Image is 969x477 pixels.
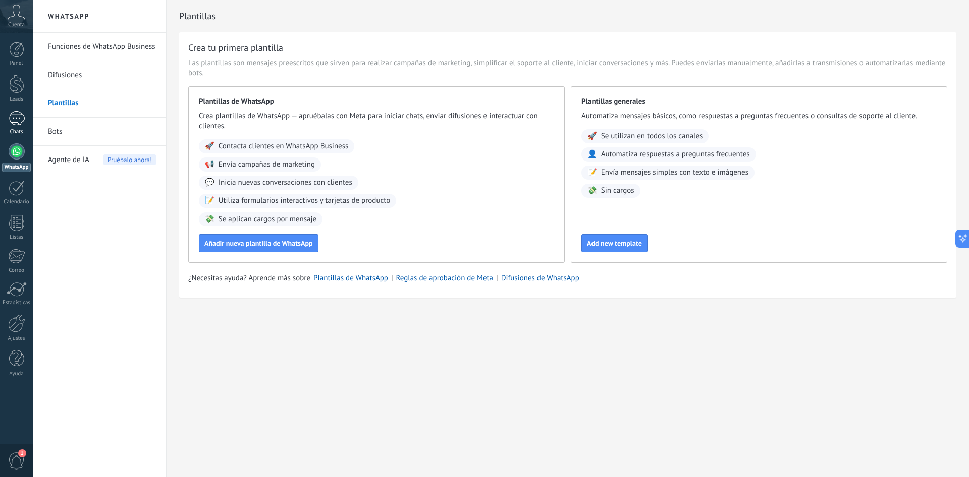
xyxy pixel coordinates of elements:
button: Añadir nueva plantilla de WhatsApp [199,234,318,252]
div: | | [188,273,947,283]
span: Plantillas generales [581,97,937,107]
a: Agente de IAPruébalo ahora! [48,146,156,174]
span: Se utilizan en todos los canales [601,131,703,141]
span: Automatiza respuestas a preguntas frecuentes [601,149,750,160]
span: Agente de IA [48,146,89,174]
span: Envía mensajes simples con texto e imágenes [601,168,748,178]
span: Contacta clientes en WhatsApp Business [219,141,349,151]
a: Plantillas de WhatsApp [313,273,388,283]
a: Plantillas [48,89,156,118]
a: Difusiones [48,61,156,89]
span: 👤 [587,149,597,160]
div: Leads [2,96,31,103]
div: Chats [2,129,31,135]
div: WhatsApp [2,163,31,172]
span: Crea plantillas de WhatsApp — apruébalas con Meta para iniciar chats, enviar difusiones e interac... [199,111,554,131]
span: 🚀 [205,141,214,151]
div: Estadísticas [2,300,31,306]
span: 🚀 [587,131,597,141]
span: Las plantillas son mensajes preescritos que sirven para realizar campañas de marketing, simplific... [188,58,947,78]
button: Add new template [581,234,648,252]
li: Difusiones [33,61,166,89]
div: Calendario [2,199,31,205]
span: Envía campañas de marketing [219,160,315,170]
li: Agente de IA [33,146,166,174]
div: Panel [2,60,31,67]
span: Add new template [587,240,642,247]
span: 📝 [587,168,597,178]
span: Cuenta [8,22,25,28]
span: 💬 [205,178,214,188]
a: Bots [48,118,156,146]
span: Sin cargos [601,186,634,196]
span: ¿Necesitas ayuda? Aprende más sobre [188,273,310,283]
h2: Plantillas [179,6,956,26]
a: Reglas de aprobación de Meta [396,273,494,283]
div: Correo [2,267,31,274]
div: Ayuda [2,370,31,377]
span: Se aplican cargos por mensaje [219,214,316,224]
li: Funciones de WhatsApp Business [33,33,166,61]
li: Bots [33,118,166,146]
span: Automatiza mensajes básicos, como respuestas a preguntas frecuentes o consultas de soporte al cli... [581,111,937,121]
span: Inicia nuevas conversaciones con clientes [219,178,352,188]
div: Listas [2,234,31,241]
span: Plantillas de WhatsApp [199,97,554,107]
span: Pruébalo ahora! [103,154,156,165]
span: 📝 [205,196,214,206]
span: 💸 [205,214,214,224]
h3: Crea tu primera plantilla [188,41,283,54]
span: Utiliza formularios interactivos y tarjetas de producto [219,196,391,206]
div: Ajustes [2,335,31,342]
span: 💸 [587,186,597,196]
a: Difusiones de WhatsApp [501,273,579,283]
li: Plantillas [33,89,166,118]
a: Funciones de WhatsApp Business [48,33,156,61]
span: Añadir nueva plantilla de WhatsApp [204,240,313,247]
span: 📢 [205,160,214,170]
span: 1 [18,449,26,457]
